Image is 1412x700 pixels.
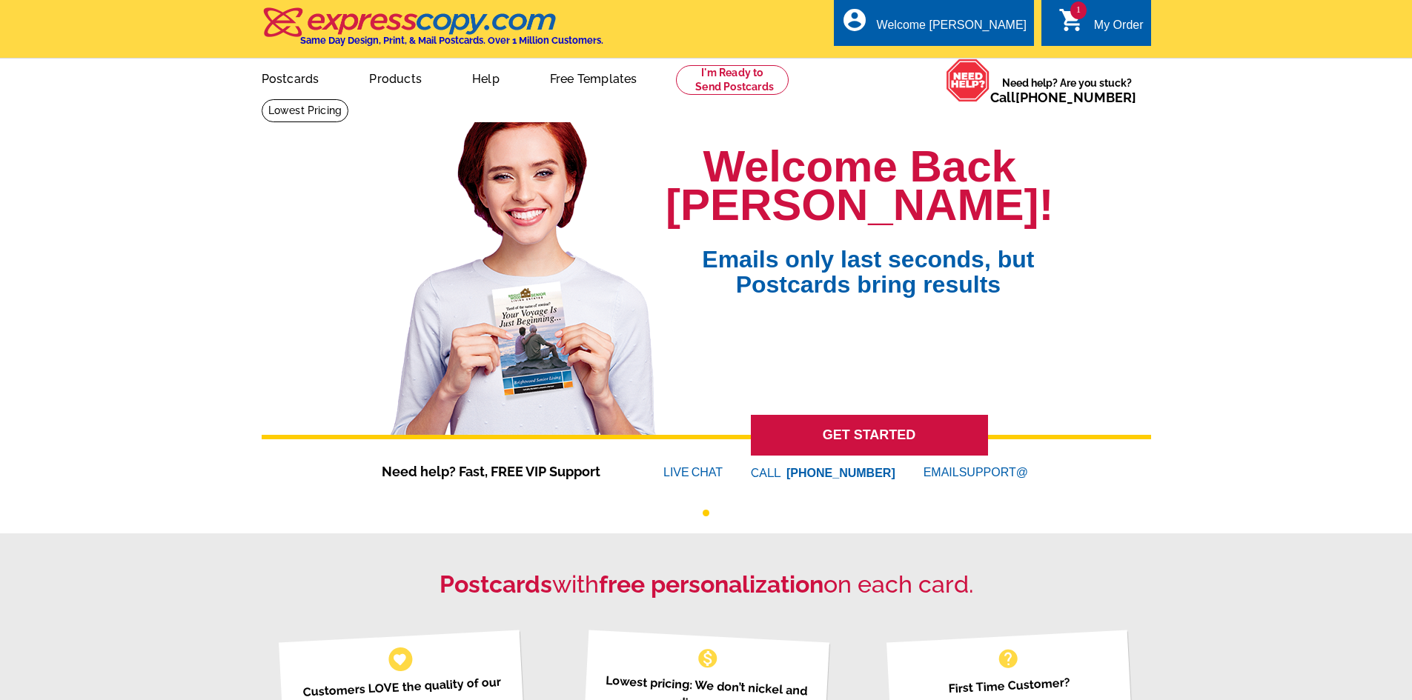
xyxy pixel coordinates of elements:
a: Same Day Design, Print, & Mail Postcards. Over 1 Million Customers. [262,18,603,46]
a: Free Templates [526,60,661,95]
h1: Welcome Back [PERSON_NAME]! [666,147,1053,224]
span: monetization_on [696,647,720,670]
i: shopping_cart [1058,7,1085,33]
span: favorite [392,651,408,667]
img: help [946,59,990,102]
i: account_circle [841,7,868,33]
h4: Same Day Design, Print, & Mail Postcards. Over 1 Million Customers. [300,35,603,46]
button: 1 of 1 [703,510,709,516]
a: LIVECHAT [663,466,723,479]
span: Emails only last seconds, but Postcards bring results [683,224,1053,297]
p: First Time Customer? [905,671,1114,700]
a: 1 shopping_cart My Order [1058,16,1144,35]
strong: Postcards [440,570,552,598]
a: Postcards [238,60,343,95]
span: Need help? Fast, FREE VIP Support [382,461,619,481]
a: Products [345,60,445,95]
font: SUPPORT@ [959,464,1030,481]
a: Help [448,60,523,95]
div: My Order [1094,19,1144,39]
font: LIVE [663,464,692,481]
strong: free personalization [599,570,823,598]
span: Need help? Are you stuck? [990,76,1144,105]
h2: with on each card. [262,570,1151,599]
span: 1 [1070,1,1087,19]
span: help [996,647,1020,670]
img: welcome-back-logged-in.png [382,110,666,435]
span: Call [990,90,1136,105]
a: [PHONE_NUMBER] [1015,90,1136,105]
a: GET STARTED [751,415,988,456]
div: Welcome [PERSON_NAME] [877,19,1027,39]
